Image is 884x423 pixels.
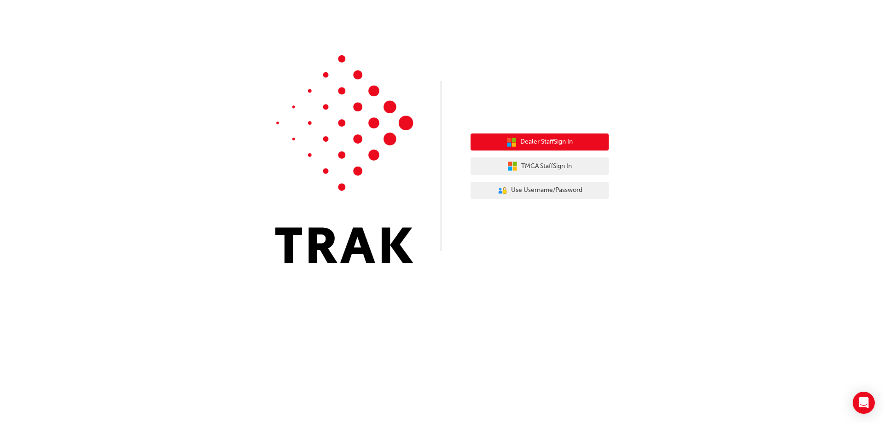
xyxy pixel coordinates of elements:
[471,182,609,199] button: Use Username/Password
[471,157,609,175] button: TMCA StaffSign In
[511,185,582,196] span: Use Username/Password
[520,137,573,147] span: Dealer Staff Sign In
[521,161,572,172] span: TMCA Staff Sign In
[275,55,413,263] img: Trak
[853,392,875,414] div: Open Intercom Messenger
[471,133,609,151] button: Dealer StaffSign In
